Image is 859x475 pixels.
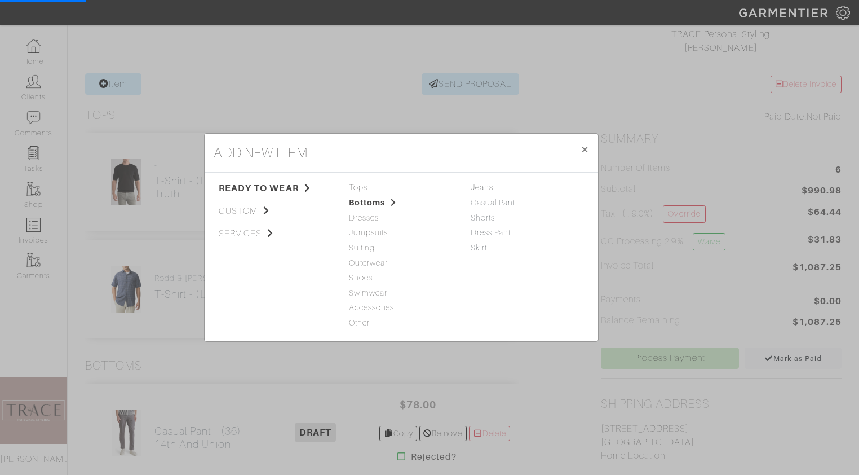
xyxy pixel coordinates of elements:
span: Bottoms [349,197,454,209]
span: Tops [349,182,454,194]
span: Dresses [349,212,454,225]
span: Other [349,317,454,329]
span: Shoes [349,272,454,284]
a: Shorts [471,213,495,222]
span: Swimwear [349,287,454,300]
a: Dress Pant [471,228,511,237]
span: × [581,142,589,157]
span: ready to wear [219,182,332,195]
a: Jeans [471,183,493,192]
span: Accessories [349,302,454,314]
span: Suiting [349,242,454,254]
h4: add new item [214,143,308,163]
a: Skirt [471,243,487,252]
a: Casual Pant [471,198,516,207]
span: services [219,227,332,240]
span: Outerwear [349,257,454,270]
span: custom [219,204,332,218]
span: Jumpsuits [349,227,454,239]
